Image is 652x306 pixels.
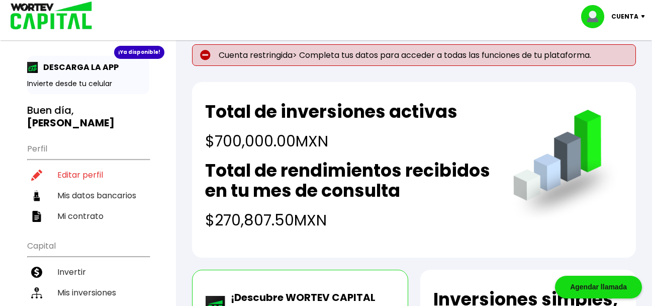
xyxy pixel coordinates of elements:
h2: Total de inversiones activas [205,102,457,122]
img: editar-icon.952d3147.svg [31,170,42,181]
div: Agendar llamada [555,276,642,298]
h3: Buen día, [27,104,149,129]
a: Mi contrato [27,206,149,226]
img: grafica.516fef24.png [509,110,623,224]
a: Editar perfil [27,165,149,185]
img: app-icon [27,62,38,73]
a: Mis datos bancarios [27,185,149,206]
h4: $270,807.50 MXN [205,209,493,232]
img: profile-image [581,5,611,28]
a: Mis inversiones [27,282,149,303]
p: Cuenta [611,9,638,24]
img: contrato-icon.f2db500c.svg [31,211,42,222]
h2: Total de rendimientos recibidos en tu mes de consulta [205,161,493,201]
img: error-circle.027baa21.svg [200,50,211,60]
p: Cuenta restringida> Completa tus datos para acceder a todas las funciones de tu plataforma. [192,44,636,66]
ul: Perfil [27,137,149,226]
h4: $700,000.00 MXN [205,130,457,152]
img: invertir-icon.b3b967d7.svg [31,267,42,278]
div: ¡Ya disponible! [114,46,164,59]
a: Invertir [27,262,149,282]
p: DESCARGA LA APP [38,61,119,73]
b: [PERSON_NAME] [27,116,115,130]
img: inversiones-icon.6695dc30.svg [31,287,42,298]
img: datos-icon.10cf9172.svg [31,190,42,201]
p: Invierte desde tu celular [27,79,149,89]
img: icon-down [638,15,652,18]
